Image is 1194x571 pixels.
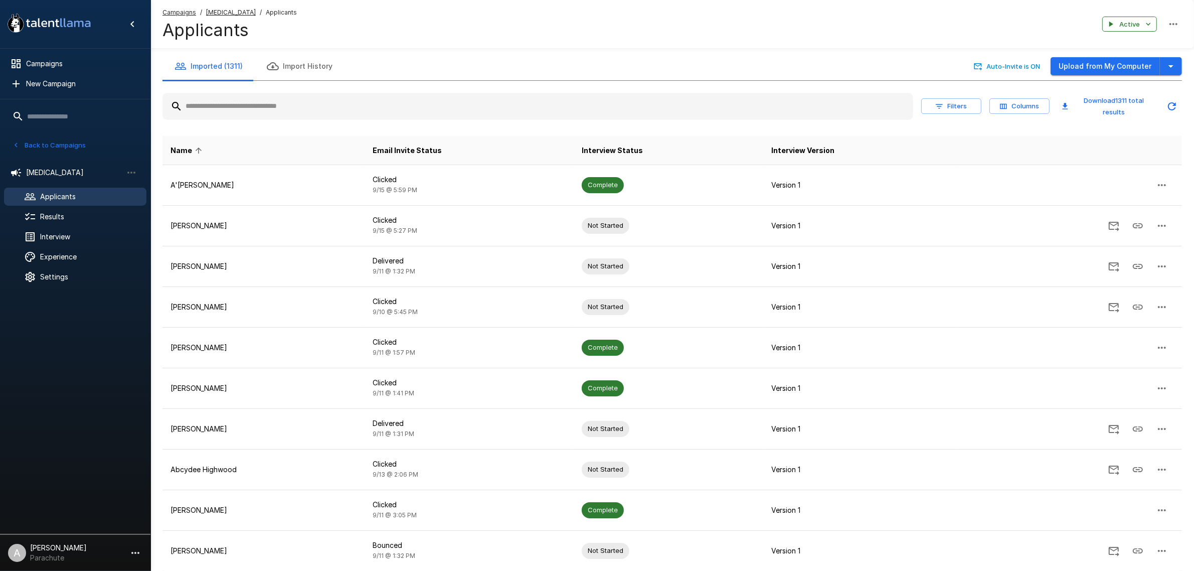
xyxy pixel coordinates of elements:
[582,465,629,474] span: Not Started
[771,505,950,515] p: Version 1
[582,261,629,271] span: Not Started
[373,500,566,510] p: Clicked
[373,552,415,559] span: 9/11 @ 1:32 PM
[582,383,624,393] span: Complete
[1126,302,1150,311] span: Copy Interview Link
[582,302,629,312] span: Not Started
[170,505,357,515] p: [PERSON_NAME]
[1051,57,1160,76] button: Upload from My Computer
[373,540,566,550] p: Bounced
[266,8,297,18] span: Applicants
[921,98,981,114] button: Filters
[582,145,643,157] span: Interview Status
[1162,96,1182,116] button: Updated Today - 12:15 PM
[771,221,950,231] p: Version 1
[771,343,950,353] p: Version 1
[582,221,629,230] span: Not Started
[989,98,1050,114] button: Columns
[1102,465,1126,473] span: Send Invitation
[170,302,357,312] p: [PERSON_NAME]
[771,145,834,157] span: Interview Version
[170,343,357,353] p: [PERSON_NAME]
[1102,424,1126,433] span: Send Invitation
[1126,424,1150,433] span: Copy Interview Link
[170,546,357,556] p: [PERSON_NAME]
[162,20,297,41] h4: Applicants
[771,302,950,312] p: Version 1
[373,175,566,185] p: Clicked
[373,378,566,388] p: Clicked
[170,383,357,393] p: [PERSON_NAME]
[170,145,205,157] span: Name
[1102,261,1126,270] span: Send Invitation
[260,8,262,18] span: /
[373,418,566,429] p: Delivered
[1102,17,1157,32] button: Active
[170,221,357,231] p: [PERSON_NAME]
[1126,261,1150,270] span: Copy Interview Link
[170,261,357,271] p: [PERSON_NAME]
[170,180,357,190] p: A'[PERSON_NAME]
[1102,221,1126,229] span: Send Invitation
[373,256,566,266] p: Delivered
[972,59,1043,74] button: Auto-Invite is ON
[373,337,566,347] p: Clicked
[373,389,414,397] span: 9/11 @ 1:41 PM
[771,424,950,434] p: Version 1
[373,430,414,438] span: 9/11 @ 1:31 PM
[582,180,624,190] span: Complete
[373,145,442,157] span: Email Invite Status
[771,261,950,271] p: Version 1
[1058,93,1158,120] button: Download1311 total results
[373,297,566,307] p: Clicked
[582,546,629,555] span: Not Started
[1126,221,1150,229] span: Copy Interview Link
[206,9,256,16] u: [MEDICAL_DATA]
[373,267,415,275] span: 9/11 @ 1:32 PM
[373,459,566,469] p: Clicked
[373,511,417,519] span: 9/11 @ 3:05 PM
[771,383,950,393] p: Version 1
[162,52,255,80] button: Imported (1311)
[170,465,357,475] p: Abcydee Highwood
[162,9,196,16] u: Campaigns
[771,465,950,475] p: Version 1
[170,424,357,434] p: [PERSON_NAME]
[373,471,418,478] span: 9/13 @ 2:06 PM
[373,215,566,225] p: Clicked
[771,180,950,190] p: Version 1
[373,227,417,234] span: 9/15 @ 5:27 PM
[1126,546,1150,554] span: Copy Interview Link
[373,308,418,316] span: 9/10 @ 5:45 PM
[582,424,629,434] span: Not Started
[200,8,202,18] span: /
[1102,546,1126,554] span: Send Invitation
[1126,465,1150,473] span: Copy Interview Link
[1102,302,1126,311] span: Send Invitation
[373,186,417,194] span: 9/15 @ 5:59 PM
[771,546,950,556] p: Version 1
[582,343,624,352] span: Complete
[255,52,345,80] button: Import History
[582,505,624,515] span: Complete
[373,349,415,356] span: 9/11 @ 1:57 PM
